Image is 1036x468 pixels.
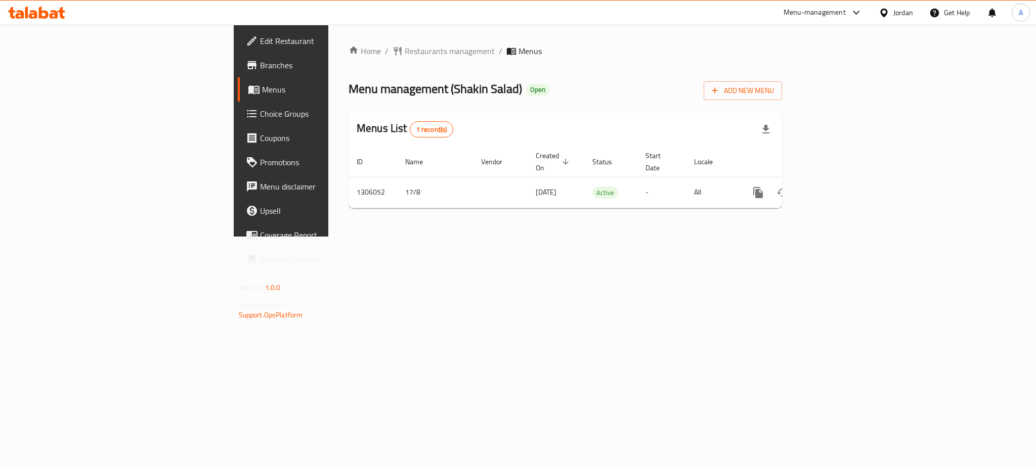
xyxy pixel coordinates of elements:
nav: breadcrumb [349,45,782,57]
a: Menus [238,77,407,102]
button: more [746,180,770,205]
span: Name [405,156,436,168]
span: Menus [519,45,542,57]
span: Created On [536,150,572,174]
span: Coupons [260,132,399,144]
a: Support.OpsPlatform [239,308,303,321]
button: Change Status [770,180,795,205]
a: Menu disclaimer [238,174,407,199]
span: A [1019,7,1023,18]
span: Coverage Report [260,229,399,241]
table: enhanced table [349,147,851,208]
li: / [499,45,502,57]
div: Export file [754,117,778,142]
span: Vendor [481,156,515,168]
span: Get support on: [239,298,285,311]
span: Status [592,156,625,168]
div: Menu-management [784,7,846,19]
div: Open [526,84,549,96]
a: Coverage Report [238,223,407,247]
span: Upsell [260,205,399,217]
span: Menu management ( Shakin Salad ) [349,77,522,100]
div: Jordan [893,7,913,18]
span: Branches [260,59,399,71]
td: All [686,177,738,208]
span: Start Date [645,150,674,174]
th: Actions [738,147,851,177]
span: Restaurants management [405,45,495,57]
div: Total records count [410,121,454,137]
span: [DATE] [536,185,556,199]
span: Version: [239,281,264,294]
span: 1.0.0 [265,281,281,294]
span: Add New Menu [712,84,774,97]
span: Edit Restaurant [260,35,399,47]
span: Choice Groups [260,108,399,120]
a: Upsell [238,199,407,223]
span: Menus [262,83,399,96]
a: Restaurants management [393,45,495,57]
a: Promotions [238,150,407,174]
a: Edit Restaurant [238,29,407,53]
a: Branches [238,53,407,77]
span: Menu disclaimer [260,180,399,193]
span: Locale [694,156,726,168]
span: Open [526,85,549,94]
a: Coupons [238,126,407,150]
span: Grocery Checklist [260,253,399,265]
a: Choice Groups [238,102,407,126]
span: 1 record(s) [410,125,453,134]
span: Active [592,187,618,199]
td: 17/8 [397,177,473,208]
a: Grocery Checklist [238,247,407,271]
h2: Menus List [357,121,453,137]
span: Promotions [260,156,399,168]
button: Add New Menu [704,81,782,100]
td: - [637,177,686,208]
span: ID [357,156,376,168]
